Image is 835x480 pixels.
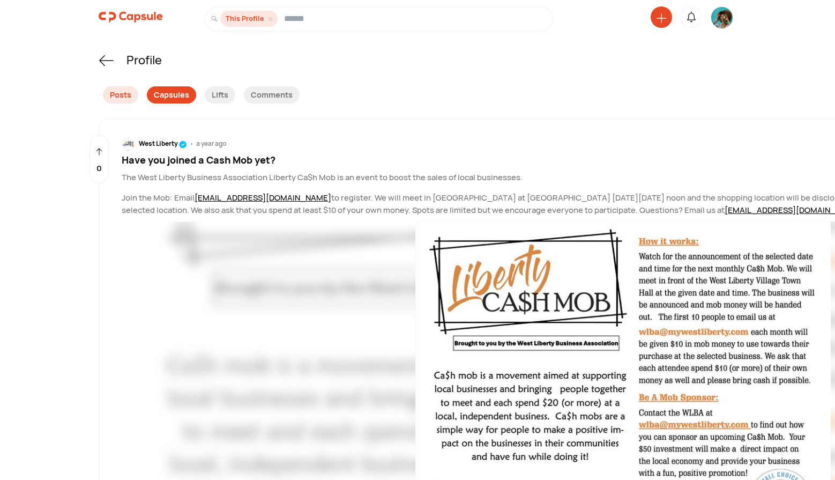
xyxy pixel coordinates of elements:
div: Comments [244,86,300,104]
img: resizeImage [711,7,733,28]
div: Posts [103,86,138,104]
div: Lifts [205,86,235,104]
span: Have you joined a Cash Mob yet? [122,153,275,166]
img: logo [99,6,163,28]
div: Profile [126,51,162,69]
div: This Profile [220,11,278,27]
div: a year ago [196,139,226,149]
img: tick [179,141,187,149]
img: resizeImage [122,137,135,151]
div: West Liberty [139,139,187,149]
a: [EMAIL_ADDRESS][DOMAIN_NAME] [195,192,331,203]
a: logo [99,6,163,31]
p: 0 [96,163,102,175]
div: Capsules [147,86,196,104]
